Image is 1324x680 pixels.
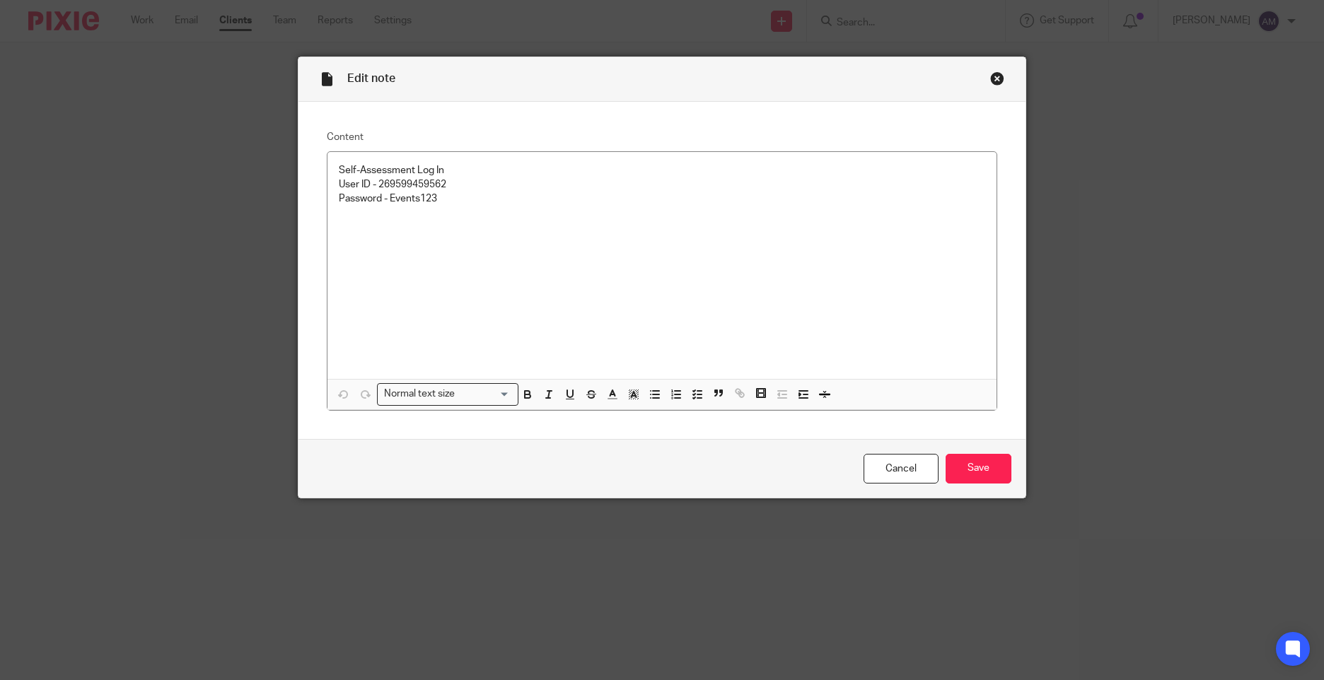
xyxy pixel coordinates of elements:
[864,454,939,484] a: Cancel
[347,73,395,84] span: Edit note
[990,71,1004,86] div: Close this dialog window
[339,192,985,206] p: Password - Events123
[339,163,985,177] p: Self-Assessment Log In
[339,177,985,192] p: User ID - 269599459562
[459,387,510,401] input: Search for option
[327,130,997,144] label: Content
[381,387,458,401] span: Normal text size
[377,383,518,405] div: Search for option
[946,454,1011,484] input: Save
